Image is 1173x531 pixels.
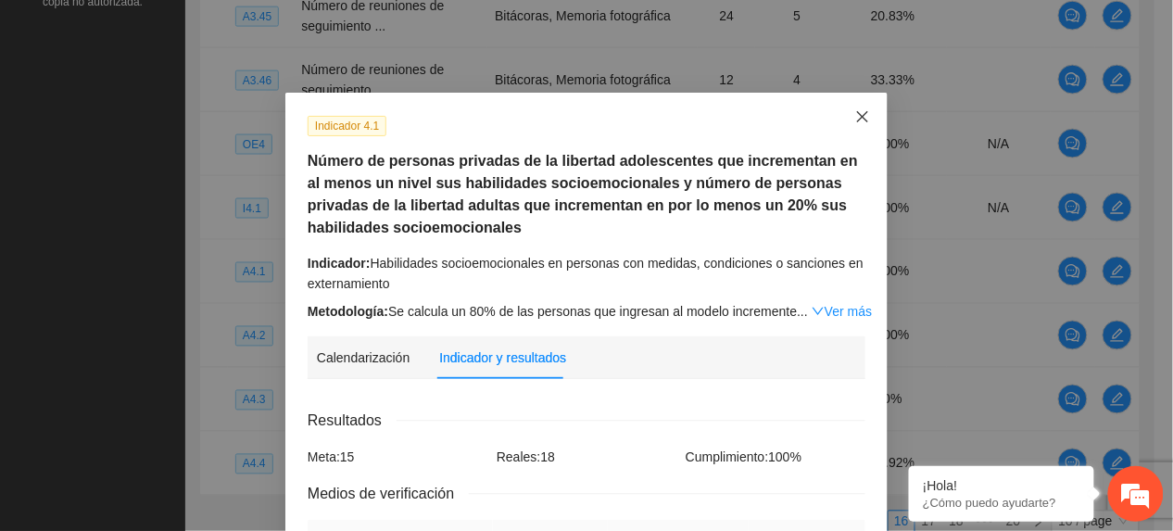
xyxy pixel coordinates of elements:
div: Indicador y resultados [439,348,566,368]
p: ¿Cómo puedo ayudarte? [923,496,1080,510]
span: down [812,305,825,318]
strong: Indicador: [308,256,371,271]
textarea: Escriba su mensaje y pulse “Intro” [9,343,353,408]
div: Se calcula un 80% de las personas que ingresan al modelo incremente [308,301,865,322]
div: Meta: 15 [303,447,492,467]
div: ¡Hola! [923,478,1080,493]
span: close [855,109,870,124]
div: Calendarización [317,348,410,368]
h5: Número de personas privadas de la libertad adolescentes que incrementan en al menos un nivel sus ... [308,150,865,239]
span: Estamos en línea. [107,166,256,353]
strong: Metodología: [308,304,388,319]
span: Medios de verificación [308,482,469,505]
span: Indicador 4.1 [308,116,386,136]
div: Chatee con nosotros ahora [96,95,311,119]
div: Habilidades socioemocionales en personas con medidas, condiciones o sanciones en externamiento [308,253,865,294]
span: ... [797,304,808,319]
div: Minimizar ventana de chat en vivo [304,9,348,54]
span: Reales: 18 [497,449,555,464]
button: Close [838,93,888,143]
a: Expand [812,304,872,319]
div: Cumplimiento: 100 % [681,447,870,467]
span: Resultados [308,409,397,432]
